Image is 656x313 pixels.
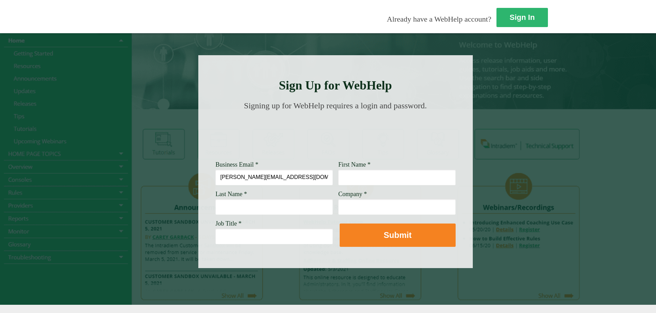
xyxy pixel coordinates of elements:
[215,191,247,197] span: Last Name *
[220,117,452,152] img: Need Credentials? Sign up below. Have Credentials? Use the sign-in button.
[496,8,548,27] a: Sign In
[338,161,371,168] span: First Name *
[215,220,242,227] span: Job Title *
[384,230,411,240] strong: Submit
[340,224,456,247] button: Submit
[215,161,258,168] span: Business Email *
[509,13,535,22] strong: Sign In
[387,15,491,23] span: Already have a WebHelp account?
[279,79,392,92] strong: Sign Up for WebHelp
[338,191,367,197] span: Company *
[244,101,427,110] span: Signing up for WebHelp requires a login and password.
